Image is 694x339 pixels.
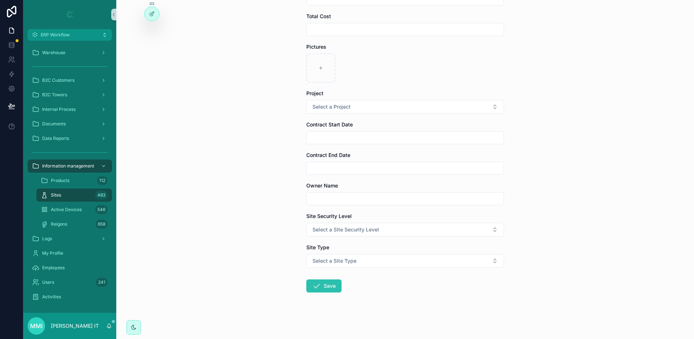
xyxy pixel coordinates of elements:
a: B2C Towers [28,88,112,101]
span: Select a Site Security Level [312,226,379,233]
a: Data Reports [28,132,112,145]
a: Users241 [28,276,112,289]
div: 241 [96,278,108,287]
a: B2C Customers [28,74,112,87]
div: 112 [97,176,108,185]
span: Reigons [51,221,67,227]
span: Owner Name [306,182,338,189]
span: Documents [42,121,66,127]
span: Employees [42,265,65,271]
span: Site Type [306,244,329,250]
span: Internal Process [42,106,76,112]
a: Products112 [36,174,112,187]
span: Information management [42,163,94,169]
a: Documents [28,117,112,130]
img: App logo [64,9,76,20]
span: Site Security Level [306,213,352,219]
span: Products [51,178,69,183]
a: Logs [28,232,112,245]
span: MMI [30,322,43,330]
div: 546 [95,205,108,214]
div: 483 [95,191,108,199]
span: Data Reports [42,136,69,141]
span: B2C Customers [42,77,74,83]
button: Select Button [306,254,504,268]
a: Activities [28,290,112,303]
button: Select Button [306,223,504,237]
span: Warehouse [42,50,65,56]
span: Active Devices [51,207,82,213]
button: Save [306,279,342,292]
a: Internal Process [28,103,112,116]
span: Project [306,90,323,96]
div: scrollable content [23,41,116,313]
a: Reigons658 [36,218,112,231]
button: Select Button [306,100,504,114]
p: [PERSON_NAME] IT [51,322,99,330]
div: 658 [96,220,108,229]
span: Activities [42,294,61,300]
a: Warehouse [28,46,112,59]
span: Contract Start Date [306,121,353,128]
span: Select a Site Type [312,257,356,265]
span: B2C Towers [42,92,67,98]
a: Employees [28,261,112,274]
a: Information management [28,160,112,173]
span: Users [42,279,54,285]
span: Select a Project [312,103,351,110]
a: Active Devices546 [36,203,112,216]
span: Pictures [306,44,326,50]
a: My Profile [28,247,112,260]
a: Sites483 [36,189,112,202]
span: ERP Workflow [41,32,70,38]
span: My Profile [42,250,63,256]
span: Sites [51,192,61,198]
span: Contract End Date [306,152,350,158]
span: Total Cost [306,13,331,19]
button: ERP Workflow [28,29,112,41]
span: Logs [42,236,52,242]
